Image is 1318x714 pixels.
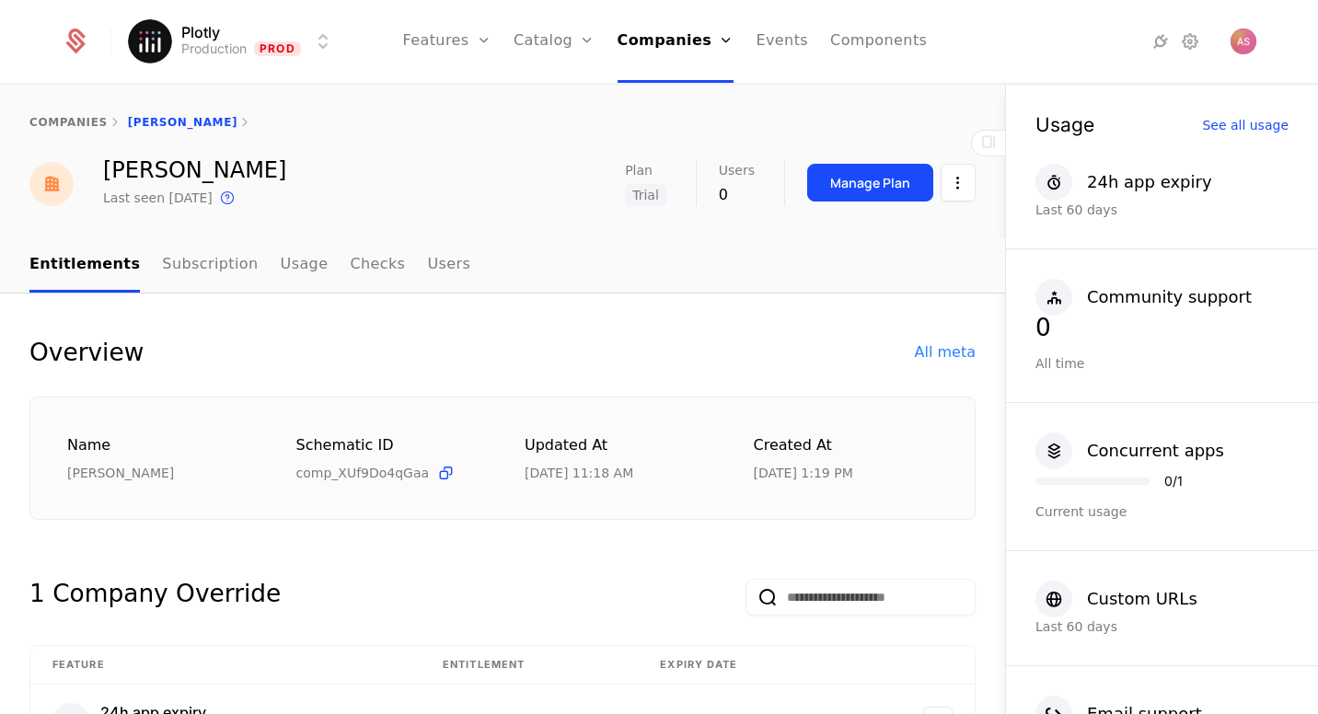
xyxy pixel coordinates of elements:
th: Expiry date [638,646,848,685]
div: Community support [1087,284,1252,310]
span: Prod [254,41,301,56]
ul: Choose Sub Page [29,238,470,293]
div: 0 [1035,316,1289,340]
div: 1 Company Override [29,579,281,616]
div: See all usage [1202,119,1289,132]
div: Manage Plan [830,174,910,192]
button: Manage Plan [807,164,933,202]
span: comp_XUf9Do4qGaa [296,464,430,482]
div: 10/6/25, 11:18 AM [525,464,633,482]
button: Custom URLs [1035,581,1197,617]
div: Last seen [DATE] [103,189,213,207]
button: Select environment [133,21,334,62]
span: Trial [625,184,666,206]
div: 0 / 1 [1164,475,1183,488]
img: Plotly [128,19,172,63]
a: Users [427,238,470,293]
button: 24h app expiry [1035,164,1212,201]
div: All meta [915,341,976,363]
span: Plotly [181,25,220,40]
div: Custom URLs [1087,586,1197,612]
img: Adam Schroeder [1231,29,1256,54]
div: Production [181,40,247,58]
button: Select action [941,164,976,202]
button: Community support [1035,279,1252,316]
div: Last 60 days [1035,201,1289,219]
div: Created at [754,434,939,457]
span: Users [719,164,755,177]
div: 0 [719,184,755,206]
a: Checks [350,238,405,293]
div: 24h app expiry [1087,169,1212,195]
div: All time [1035,354,1289,373]
a: Settings [1179,30,1201,52]
a: Subscription [162,238,258,293]
a: Integrations [1150,30,1172,52]
div: Last 60 days [1035,617,1289,636]
nav: Main [29,238,976,293]
th: Feature [30,646,421,685]
a: Entitlements [29,238,140,293]
img: Jaweria Ameen [29,162,74,206]
button: Concurrent apps [1035,432,1224,469]
th: Entitlement [421,646,638,685]
div: Schematic ID [296,434,481,456]
a: companies [29,116,108,129]
div: 9/29/25, 1:19 PM [754,464,853,482]
button: Open user button [1231,29,1256,54]
div: [PERSON_NAME] [103,159,286,181]
div: Concurrent apps [1087,438,1224,464]
div: Usage [1035,115,1094,134]
div: Name [67,434,252,457]
div: Updated at [525,434,710,457]
span: Plan [625,164,653,177]
div: Overview [29,338,144,367]
div: Current usage [1035,502,1289,521]
a: Usage [281,238,329,293]
div: [PERSON_NAME] [67,464,252,482]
